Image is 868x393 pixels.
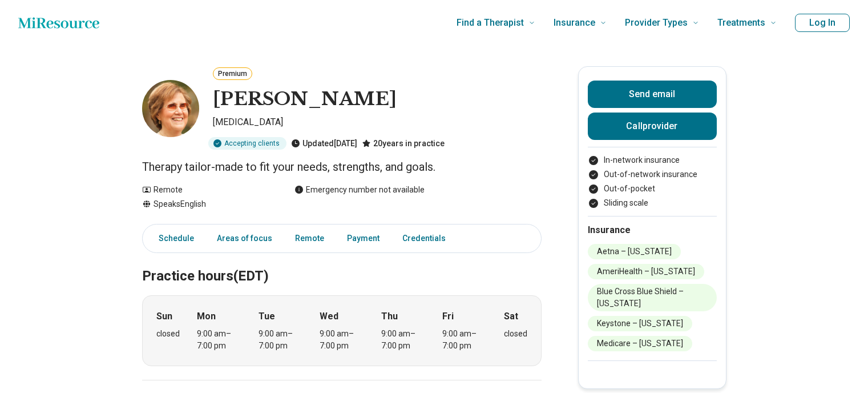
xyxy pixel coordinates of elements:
[588,244,681,259] li: Aetna – [US_STATE]
[156,328,180,340] div: closed
[588,336,692,351] li: Medicare – [US_STATE]
[588,284,717,311] li: Blue Cross Blue Shield – [US_STATE]
[156,310,172,323] strong: Sun
[504,310,518,323] strong: Sat
[142,295,542,366] div: When does the program meet?
[213,67,252,80] button: Premium
[142,239,542,286] h2: Practice hours (EDT)
[717,15,765,31] span: Treatments
[320,310,338,323] strong: Wed
[795,14,850,32] button: Log In
[588,154,717,209] ul: Payment options
[625,15,688,31] span: Provider Types
[213,87,397,111] h1: [PERSON_NAME]
[442,328,486,352] div: 9:00 am – 7:00 pm
[288,227,331,250] a: Remote
[588,113,717,140] button: Callprovider
[588,223,717,237] h2: Insurance
[457,15,524,31] span: Find a Therapist
[142,198,272,210] div: Speaks English
[362,137,445,150] div: 20 years in practice
[142,159,542,175] p: Therapy tailor-made to fit your needs, strengths, and goals.
[504,328,527,340] div: closed
[395,227,459,250] a: Credentials
[259,328,302,352] div: 9:00 am – 7:00 pm
[588,316,692,331] li: Keystone – [US_STATE]
[18,11,99,34] a: Home page
[588,154,717,166] li: In-network insurance
[588,183,717,195] li: Out-of-pocket
[259,310,275,323] strong: Tue
[197,328,241,352] div: 9:00 am – 7:00 pm
[197,310,216,323] strong: Mon
[554,15,595,31] span: Insurance
[340,227,386,250] a: Payment
[381,328,425,352] div: 9:00 am – 7:00 pm
[588,264,704,279] li: AmeriHealth – [US_STATE]
[213,115,542,133] p: [MEDICAL_DATA]
[294,184,425,196] div: Emergency number not available
[142,184,272,196] div: Remote
[208,137,286,150] div: Accepting clients
[142,80,199,137] img: Joanne Perilstein, Psychologist
[588,169,717,181] li: Out-of-network insurance
[320,328,364,352] div: 9:00 am – 7:00 pm
[588,81,717,108] button: Send email
[442,310,454,323] strong: Fri
[381,310,398,323] strong: Thu
[210,227,279,250] a: Areas of focus
[588,197,717,209] li: Sliding scale
[291,137,357,150] div: Updated [DATE]
[145,227,201,250] a: Schedule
